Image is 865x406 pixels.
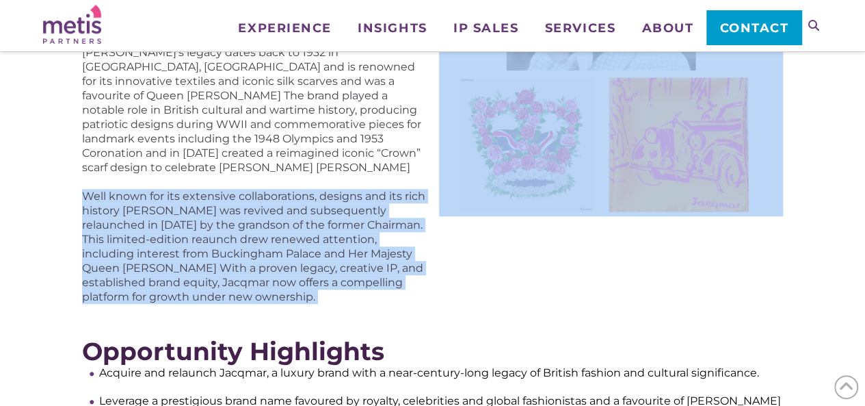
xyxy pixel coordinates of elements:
[834,375,858,399] span: Back to Top
[453,22,518,34] span: IP Sales
[43,5,101,44] img: Metis Partners
[238,22,331,34] span: Experience
[82,336,384,366] strong: Opportunity Highlights
[706,10,801,45] a: Contact
[82,189,425,304] p: Well known for its extensive collaborations, designs and its rich history [PERSON_NAME] was reviv...
[720,22,789,34] span: Contact
[358,22,427,34] span: Insights
[545,22,615,34] span: Services
[99,366,783,380] li: Acquire and relaunch Jacqmar, a luxury brand with a near-century-long legacy of British fashion a...
[82,45,425,175] p: [PERSON_NAME]’s legacy dates back to 1932 in [GEOGRAPHIC_DATA], [GEOGRAPHIC_DATA] and is renowned...
[641,22,693,34] span: About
